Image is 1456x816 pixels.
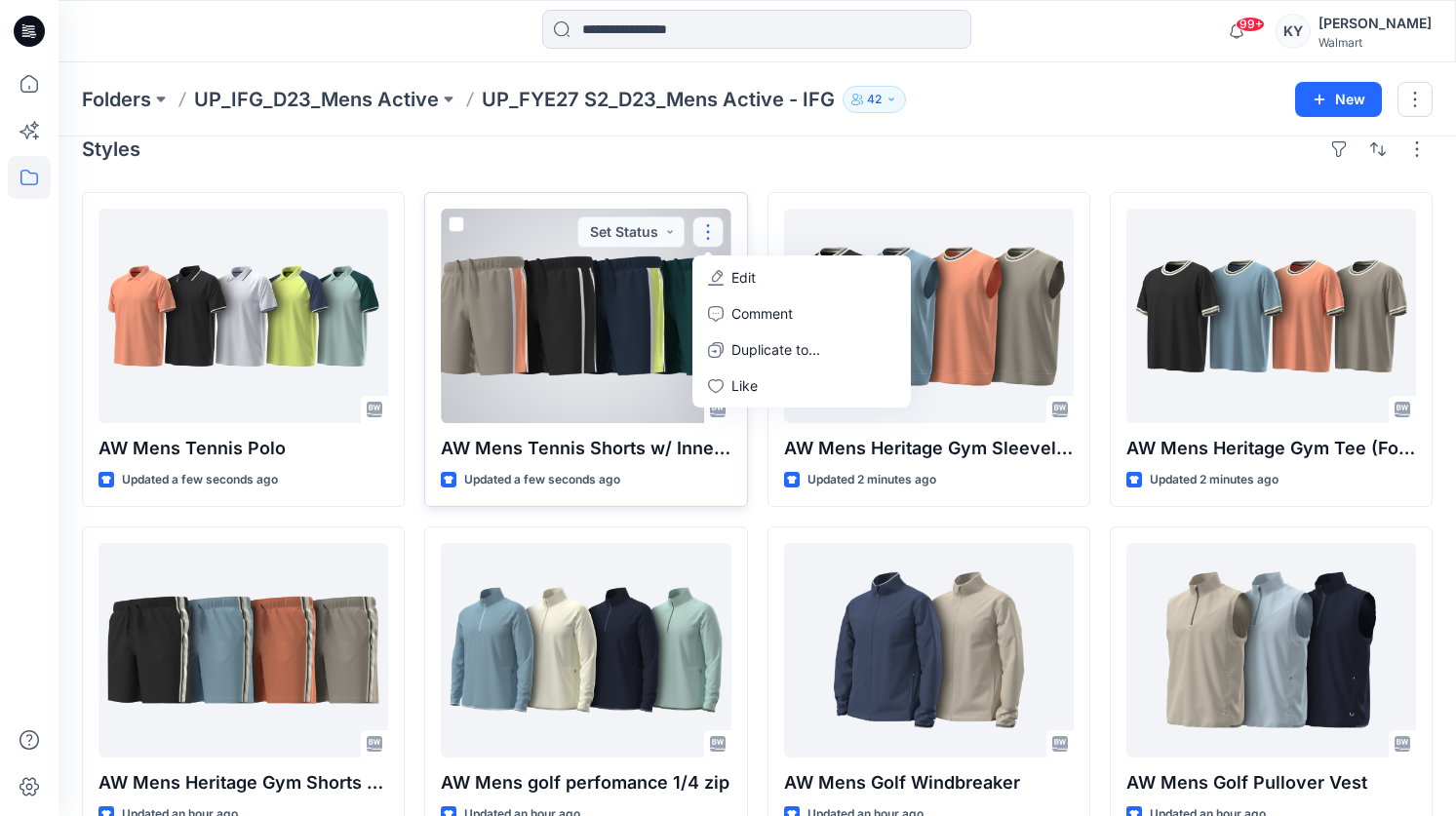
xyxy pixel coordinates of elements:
p: AW Mens Heritage Gym Tee (For S2) [1126,435,1416,462]
p: Updated a few seconds ago [122,470,278,490]
div: KY [1276,14,1311,49]
button: 42 [843,86,906,113]
div: Walmart [1318,35,1432,50]
p: Duplicate to... [731,339,820,360]
p: UP_FYE27 S2_D23_Mens Active - IFG [482,86,835,113]
a: AW Mens Heritage Gym Sleeveless [784,209,1074,423]
a: AW Mens Tennis Shorts w/ Inner Shorts [441,209,730,423]
p: AW Mens Golf Pullover Vest [1126,769,1416,797]
p: AW Mens Heritage Gym Shorts (S2) [98,769,388,797]
p: AW Mens Tennis Shorts w/ Inner Shorts [441,435,730,462]
h4: Styles [82,137,140,161]
a: AW Mens Golf Pullover Vest [1126,543,1416,758]
p: Updated 2 minutes ago [1150,470,1279,490]
p: Updated 2 minutes ago [807,470,936,490]
a: AW Mens Tennis Polo [98,209,388,423]
div: [PERSON_NAME] [1318,12,1432,35]
a: UP_IFG_D23_Mens Active [194,86,439,113]
button: New [1295,82,1382,117]
p: AW Mens golf perfomance 1/4 zip [441,769,730,797]
a: AW Mens Golf Windbreaker [784,543,1074,758]
p: Like [731,375,758,396]
p: Comment [731,303,793,324]
p: 42 [867,89,882,110]
a: Folders [82,86,151,113]
span: 99+ [1236,17,1265,32]
a: AW Mens Heritage Gym Shorts (S2) [98,543,388,758]
p: AW Mens Tennis Polo [98,435,388,462]
a: AW Mens Heritage Gym Tee (For S2) [1126,209,1416,423]
p: AW Mens Heritage Gym Sleeveless [784,435,1074,462]
p: Updated a few seconds ago [464,470,620,490]
p: AW Mens Golf Windbreaker [784,769,1074,797]
a: AW Mens golf perfomance 1/4 zip [441,543,730,758]
a: Edit [696,259,907,295]
p: Edit [731,267,756,288]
